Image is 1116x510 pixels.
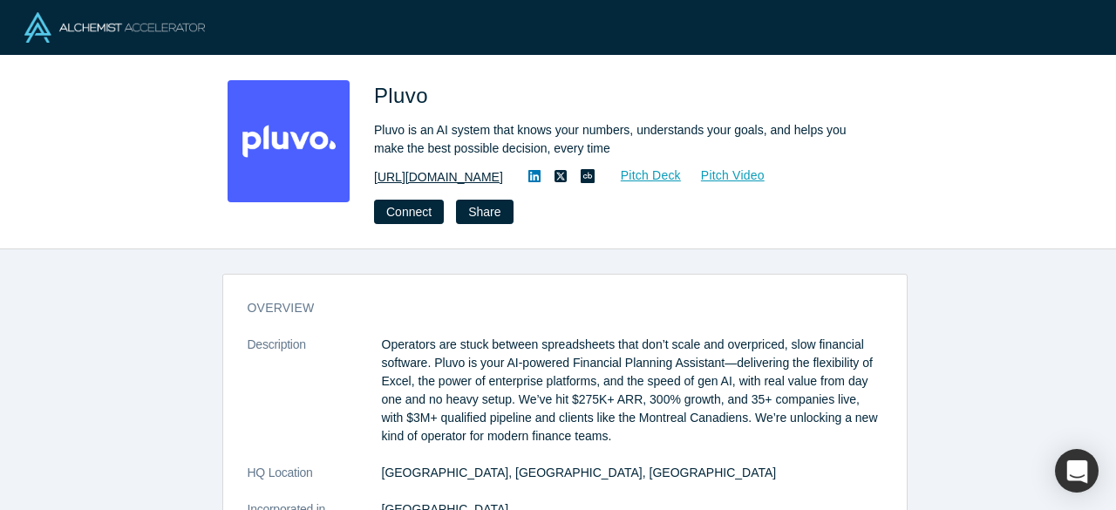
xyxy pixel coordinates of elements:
[602,166,682,186] a: Pitch Deck
[456,200,513,224] button: Share
[682,166,766,186] a: Pitch Video
[374,168,503,187] a: [URL][DOMAIN_NAME]
[374,121,862,158] div: Pluvo is an AI system that knows your numbers, understands your goals, and helps you make the bes...
[228,80,350,202] img: Pluvo's Logo
[382,336,882,445] p: Operators are stuck between spreadsheets that don’t scale and overpriced, slow financial software...
[248,299,858,317] h3: overview
[24,12,205,43] img: Alchemist Logo
[248,336,382,464] dt: Description
[374,200,444,224] button: Connect
[248,464,382,500] dt: HQ Location
[374,84,434,107] span: Pluvo
[382,464,882,482] dd: [GEOGRAPHIC_DATA], [GEOGRAPHIC_DATA], [GEOGRAPHIC_DATA]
